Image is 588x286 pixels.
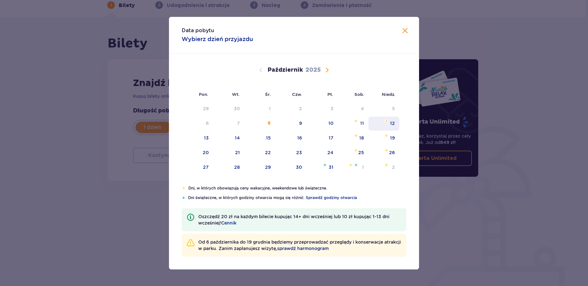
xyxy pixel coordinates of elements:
img: Niebieska gwiazdka [354,163,358,167]
td: wtorek, 28 października 2025 [213,161,245,175]
a: sprawdź harmonogram [277,245,329,252]
td: wtorek, 21 października 2025 [213,146,245,160]
td: Data niedostępna. poniedziałek, 6 października 2025 [182,117,213,131]
div: 1 [362,164,364,170]
img: Pomarańczowa gwiazdka [384,148,388,152]
div: 8 [268,120,271,126]
div: 21 [235,149,240,156]
small: Wt. [232,92,240,97]
div: 20 [203,149,209,156]
div: 2 [299,105,302,112]
div: 15 [266,135,271,141]
a: Sprawdź godziny otwarcia [306,195,357,201]
small: Pt. [327,92,333,97]
small: Sob. [354,92,364,97]
small: Czw. [292,92,302,97]
td: poniedziałek, 27 października 2025 [182,161,213,175]
img: Pomarańczowa gwiazdka [354,148,358,152]
div: 3 [331,105,333,112]
p: Data pobytu [182,27,214,34]
td: czwartek, 30 października 2025 [275,161,307,175]
button: Poprzedni miesiąc [257,66,265,74]
div: 13 [204,135,209,141]
p: 2025 [305,66,321,74]
td: Data niedostępna. wtorek, 7 października 2025 [213,117,245,131]
td: sobota, 18 października 2025 [338,131,369,145]
td: Data niedostępna. sobota, 4 października 2025 [338,102,369,116]
td: niedziela, 19 października 2025 [368,131,399,145]
td: środa, 29 października 2025 [244,161,275,175]
td: sobota, 11 października 2025 [338,117,369,131]
small: Niedz. [382,92,395,97]
td: piątek, 31 października 2025 [306,161,338,175]
img: Pomarańczowa gwiazdka [384,134,388,138]
td: Data niedostępna. wtorek, 30 września 2025 [213,102,245,116]
div: 2 [392,164,395,170]
td: Data niedostępna. poniedziałek, 29 września 2025 [182,102,213,116]
div: 30 [296,164,302,170]
img: Pomarańczowa gwiazdka [354,119,358,123]
td: Data niedostępna. niedziela, 5 października 2025 [368,102,399,116]
div: 18 [359,135,364,141]
div: 29 [203,105,209,112]
td: środa, 8 października 2025 [244,117,275,131]
div: 29 [265,164,271,170]
div: 7 [237,120,240,126]
p: Dni, w których obowiązują ceny wakacyjne, weekendowe lub świąteczne. [188,185,406,191]
img: Pomarańczowa gwiazdka [384,163,388,167]
td: sobota, 25 października 2025 [338,146,369,160]
div: 25 [358,149,364,156]
div: 12 [390,120,395,126]
p: Od 6 października do 19 grudnia będziemy przeprowadzać przeglądy i konserwacje atrakcji w parku. ... [198,239,401,252]
small: Śr. [265,92,271,97]
img: Pomarańczowa gwiazdka [182,186,186,190]
td: czwartek, 9 października 2025 [275,117,307,131]
td: czwartek, 16 października 2025 [275,131,307,145]
div: 11 [360,120,364,126]
td: środa, 22 października 2025 [244,146,275,160]
div: 24 [327,149,333,156]
p: Wybierz dzień przyjazdu [182,35,253,43]
div: 23 [296,149,302,156]
td: czwartek, 23 października 2025 [275,146,307,160]
p: Październik [268,66,303,74]
img: Pomarańczowa gwiazdka [384,119,388,123]
td: piątek, 10 października 2025 [306,117,338,131]
div: 28 [234,164,240,170]
div: 19 [390,135,395,141]
div: 14 [235,135,240,141]
td: poniedziałek, 20 października 2025 [182,146,213,160]
td: sobota, 1 listopada 2025 [338,161,369,175]
div: 16 [297,135,302,141]
div: 31 [329,164,333,170]
td: wtorek, 14 października 2025 [213,131,245,145]
div: 30 [234,105,240,112]
td: Data niedostępna. środa, 1 października 2025 [244,102,275,116]
div: 22 [265,149,271,156]
div: 1 [269,105,271,112]
td: środa, 15 października 2025 [244,131,275,145]
p: Oszczędź 20 zł na każdym bilecie kupując 14+ dni wcześniej lub 10 zł kupując 1-13 dni wcześniej! [198,213,401,226]
div: 10 [328,120,333,126]
div: 6 [206,120,209,126]
img: Niebieska gwiazdka [323,163,327,167]
div: 17 [329,135,333,141]
td: Data niedostępna. piątek, 3 października 2025 [306,102,338,116]
div: 26 [389,149,395,156]
img: Niebieska gwiazdka [182,196,185,200]
small: Pon. [199,92,208,97]
button: Następny miesiąc [323,66,331,74]
div: 5 [392,105,395,112]
td: poniedziałek, 13 października 2025 [182,131,213,145]
img: Pomarańczowa gwiazdka [349,163,353,167]
td: niedziela, 12 października 2025 [368,117,399,131]
td: niedziela, 2 listopada 2025 [368,161,399,175]
p: Dni świąteczne, w których godziny otwarcia mogą się różnić. [188,195,406,201]
div: 27 [203,164,209,170]
td: niedziela, 26 października 2025 [368,146,399,160]
a: Cennik [221,220,236,226]
div: 9 [299,120,302,126]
